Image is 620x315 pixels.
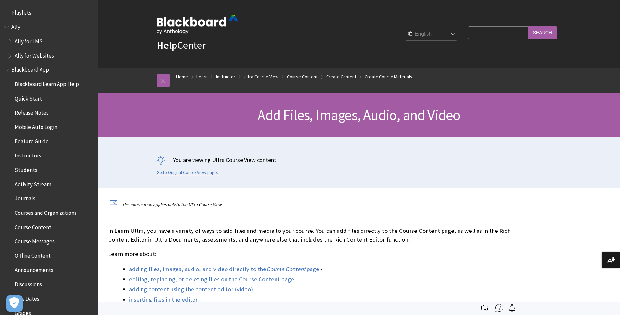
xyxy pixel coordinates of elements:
a: Create Content [326,73,356,81]
nav: Book outline for Playlists [4,7,94,18]
span: Instructors [15,150,41,159]
strong: Help [157,39,177,52]
a: inserting files in the editor. [129,296,199,304]
p: In Learn Ultra, you have a variety of ways to add files and media to your course. You can add fil... [108,227,513,244]
nav: Book outline for Anthology Ally Help [4,22,94,61]
span: Course Content [266,265,306,273]
span: Mobile Auto Login [15,121,57,130]
input: Search [528,26,557,39]
p: Learn more about: [108,250,513,258]
button: Open Preferences [6,295,23,312]
span: Course Content [15,222,51,231]
img: Blackboard by Anthology [157,15,238,34]
p: This information applies only to the Ultra Course View. [108,201,513,208]
span: Add Files, Images, Audio, and Video [258,106,460,124]
img: More help [495,304,503,312]
span: Feature Guide [15,136,49,145]
img: Follow this page [508,304,516,312]
span: Journals [15,193,35,202]
span: Blackboard App [11,65,49,73]
a: adding files, images, audio, and video directly to theCourse Contentpage. [129,265,321,273]
span: Ally [11,22,20,30]
span: Courses and Organizations [15,207,76,216]
span: Ally for Websites [15,50,54,59]
span: Course Messages [15,236,55,245]
span: Announcements [15,265,53,273]
span: Release Notes [15,107,49,116]
img: Print [481,304,489,312]
a: Course Content [287,73,318,81]
a: adding content using the content editor (video). [129,286,254,293]
a: Create Course Materials [365,73,412,81]
a: Learn [196,73,208,81]
li: - [129,265,513,274]
select: Site Language Selector [405,28,458,41]
span: Students [15,164,37,173]
span: Discussions [15,279,42,287]
a: Ultra Course View [244,73,278,81]
span: Due Dates [15,293,39,302]
p: You are viewing Ultra Course View content [157,156,562,164]
span: Blackboard Learn App Help [15,79,79,87]
a: Go to Original Course View page. [157,170,218,176]
span: Offline Content [15,250,51,259]
a: editing, replacing, or deleting files on the Course Content page. [129,275,295,283]
a: Instructor [216,73,235,81]
span: Quick Start [15,93,42,102]
span: Playlists [11,7,31,16]
span: Ally for LMS [15,36,42,45]
a: HelpCenter [157,39,206,52]
span: Activity Stream [15,179,51,188]
a: Home [176,73,188,81]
